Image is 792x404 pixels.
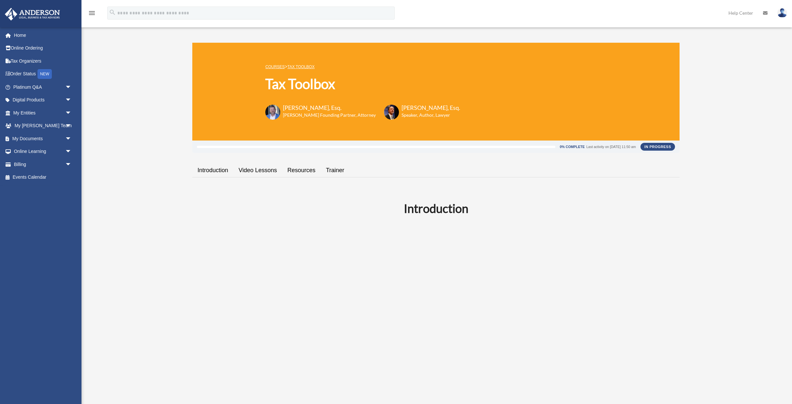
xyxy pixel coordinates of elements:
i: menu [88,9,96,17]
span: arrow_drop_down [65,145,78,158]
h3: [PERSON_NAME], Esq. [402,104,460,112]
a: Online Ordering [5,42,81,55]
span: arrow_drop_down [65,94,78,107]
p: > [265,63,460,71]
a: Home [5,29,81,42]
div: In Progress [640,143,675,151]
img: User Pic [777,8,787,18]
a: Events Calendar [5,171,81,184]
a: Order StatusNEW [5,67,81,81]
span: arrow_drop_down [65,106,78,120]
h6: Speaker, Author, Lawyer [402,112,452,118]
img: Toby-circle-head.png [265,105,280,120]
a: Resources [282,161,321,180]
i: search [109,9,116,16]
a: Trainer [321,161,349,180]
h3: [PERSON_NAME], Esq. [283,104,376,112]
span: arrow_drop_down [65,158,78,171]
a: Platinum Q&Aarrow_drop_down [5,81,81,94]
a: My Documentsarrow_drop_down [5,132,81,145]
a: Digital Productsarrow_drop_down [5,94,81,107]
h2: Introduction [196,200,676,217]
div: 0% Complete [560,145,585,149]
span: arrow_drop_down [65,132,78,145]
a: Video Lessons [233,161,282,180]
h6: [PERSON_NAME] Founding Partner, Attorney [283,112,376,118]
span: arrow_drop_down [65,119,78,133]
img: Scott-Estill-Headshot.png [384,105,399,120]
a: Online Learningarrow_drop_down [5,145,81,158]
span: arrow_drop_down [65,81,78,94]
a: Tax Toolbox [287,65,315,69]
a: My Entitiesarrow_drop_down [5,106,81,119]
a: Billingarrow_drop_down [5,158,81,171]
div: Last activity on [DATE] 11:50 am [586,145,636,149]
a: COURSES [265,65,285,69]
a: Introduction [192,161,233,180]
a: My [PERSON_NAME] Teamarrow_drop_down [5,119,81,132]
a: Tax Organizers [5,54,81,67]
a: menu [88,11,96,17]
div: NEW [37,69,52,79]
img: Anderson Advisors Platinum Portal [3,8,62,21]
h1: Tax Toolbox [265,74,460,94]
